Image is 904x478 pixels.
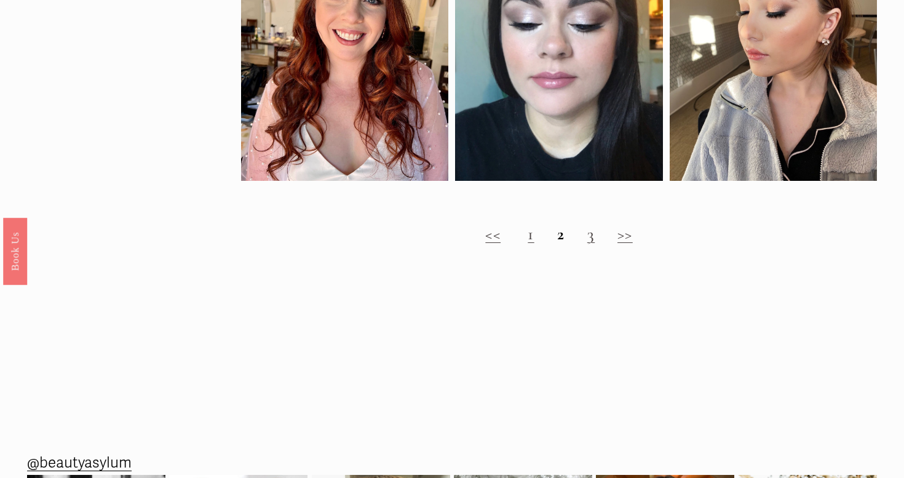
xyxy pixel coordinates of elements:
a: 3 [587,224,595,244]
a: >> [617,224,633,244]
a: @beautyasylum [27,450,132,476]
a: << [485,224,501,244]
a: 1 [528,224,534,244]
a: Book Us [3,217,27,284]
strong: 2 [557,224,565,244]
